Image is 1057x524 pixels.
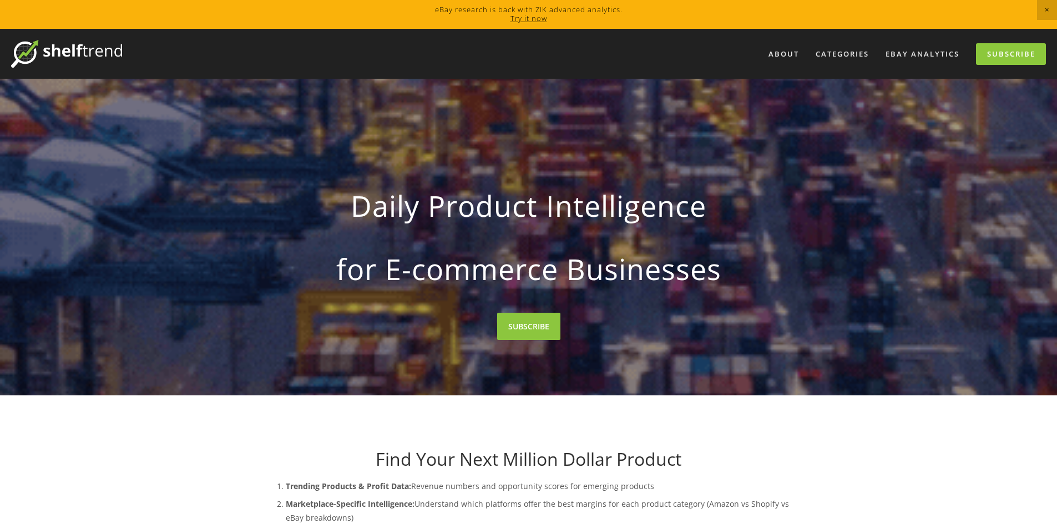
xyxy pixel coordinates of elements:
a: SUBSCRIBE [497,313,560,340]
strong: Marketplace-Specific Intelligence: [286,498,414,509]
a: eBay Analytics [878,45,967,63]
strong: Trending Products & Profit Data: [286,481,411,491]
strong: for E-commerce Businesses [281,243,776,295]
img: ShelfTrend [11,40,122,68]
div: Categories [808,45,876,63]
a: About [761,45,806,63]
a: Try it now [510,13,547,23]
strong: Daily Product Intelligence [281,180,776,232]
a: Subscribe [976,43,1046,65]
p: Revenue numbers and opportunity scores for emerging products [286,479,794,493]
h1: Find Your Next Million Dollar Product [264,449,794,470]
